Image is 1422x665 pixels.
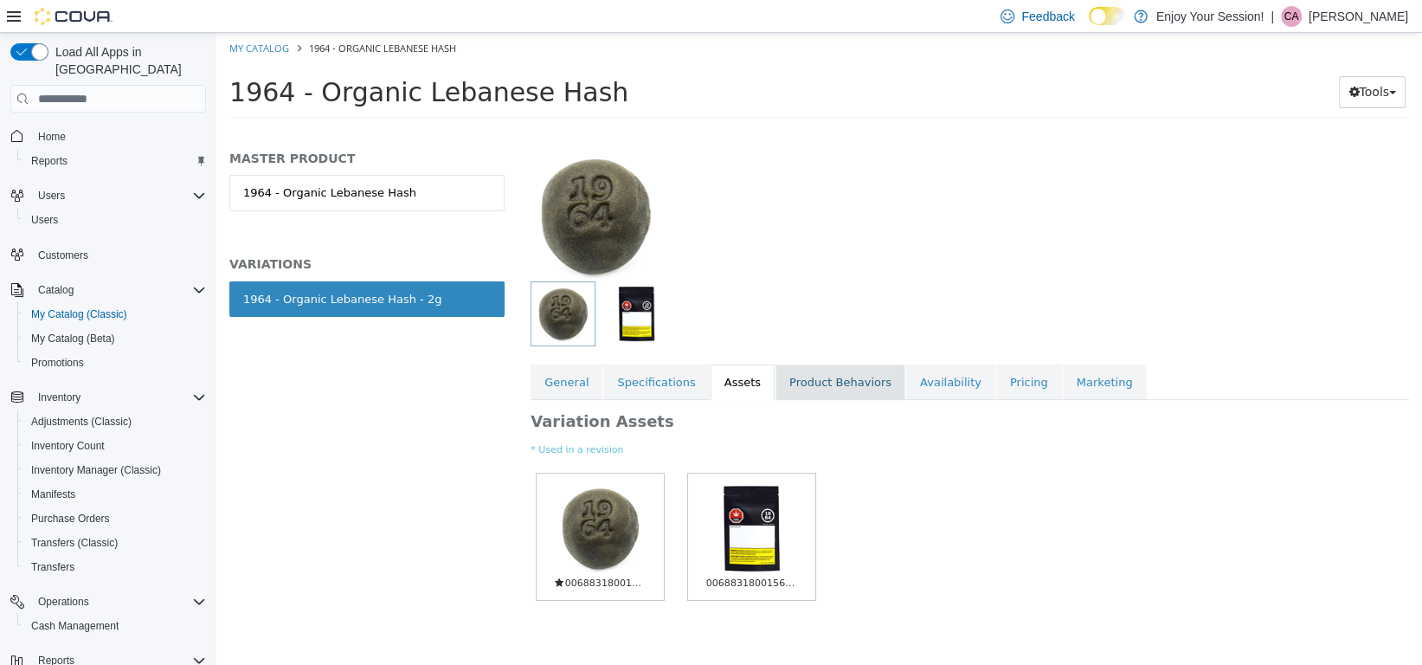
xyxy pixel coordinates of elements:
[314,332,386,368] a: General
[31,356,84,370] span: Promotions
[24,460,168,481] a: Inventory Manager (Classic)
[31,280,206,300] span: Catalog
[17,458,213,482] button: Inventory Manager (Classic)
[31,387,206,408] span: Inventory
[31,387,87,408] button: Inventory
[24,508,117,529] a: Purchase Orders
[24,557,81,578] a: Transfers
[31,463,161,477] span: Inventory Manager (Classic)
[17,507,213,531] button: Purchase Orders
[13,142,288,178] a: 1964 - Organic Lebanese Hash
[31,126,73,147] a: Home
[31,487,75,501] span: Manifests
[490,544,581,558] span: 00688318001560_a1c1_compress_310248.jpg
[24,328,206,349] span: My Catalog (Beta)
[31,280,80,300] button: Catalog
[35,8,113,25] img: Cova
[314,410,1193,425] small: * Used in a revision
[387,332,492,368] a: Specifications
[17,482,213,507] button: Manifests
[24,616,206,636] span: Cash Management
[13,223,288,239] h5: VARIATIONS
[31,185,72,206] button: Users
[24,151,74,171] a: Reports
[1123,43,1189,75] button: Tools
[1089,25,1090,26] span: Dark Mode
[31,154,68,168] span: Reports
[38,249,88,262] span: Customers
[24,436,112,456] a: Inventory Count
[1284,6,1299,27] span: CA
[1156,6,1264,27] p: Enjoy Your Session!
[24,557,206,578] span: Transfers
[38,189,65,203] span: Users
[24,484,82,505] a: Manifests
[780,332,846,368] a: Pricing
[48,43,206,78] span: Load All Apps in [GEOGRAPHIC_DATA]
[24,151,206,171] span: Reports
[31,332,115,345] span: My Catalog (Beta)
[31,560,74,574] span: Transfers
[494,332,558,368] a: Assets
[31,213,58,227] span: Users
[31,439,105,453] span: Inventory Count
[17,434,213,458] button: Inventory Count
[31,244,206,266] span: Customers
[24,484,206,505] span: Manifests
[846,332,930,368] a: Marketing
[690,332,779,368] a: Availability
[38,595,89,609] span: Operations
[1309,6,1408,27] p: [PERSON_NAME]
[1021,8,1074,25] span: Feedback
[490,450,581,541] img: 00688318001560_a1c1_compress_310248.jpg
[24,352,206,373] span: Promotions
[31,591,96,612] button: Operations
[31,185,206,206] span: Users
[24,508,206,529] span: Purchase Orders
[17,208,213,232] button: Users
[31,307,127,321] span: My Catalog (Classic)
[27,258,225,275] div: 1964 - Organic Lebanese Hash - 2g
[1089,7,1125,25] input: Dark Mode
[24,411,206,432] span: Adjustments (Classic)
[24,304,134,325] a: My Catalog (Classic)
[38,130,66,144] span: Home
[38,283,74,297] span: Catalog
[31,125,206,146] span: Home
[3,123,213,148] button: Home
[31,415,132,429] span: Adjustments (Classic)
[31,512,110,526] span: Purchase Orders
[24,304,206,325] span: My Catalog (Classic)
[24,411,138,432] a: Adjustments (Classic)
[38,391,80,404] span: Inventory
[3,242,213,268] button: Customers
[338,544,429,558] span: 00688318001560_00_compress_310248.jpg
[1271,6,1274,27] p: |
[17,149,213,173] button: Reports
[31,536,118,550] span: Transfers (Classic)
[3,385,213,410] button: Inventory
[24,533,206,553] span: Transfers (Classic)
[3,590,213,614] button: Operations
[13,44,412,74] span: 1964 - Organic Lebanese Hash
[31,245,95,266] a: Customers
[3,184,213,208] button: Users
[338,450,429,541] img: 00688318001560_00_compress_310248.jpg
[24,328,122,349] a: My Catalog (Beta)
[24,352,91,373] a: Promotions
[17,614,213,638] button: Cash Management
[24,210,206,230] span: Users
[24,533,125,553] a: Transfers (Classic)
[17,302,213,326] button: My Catalog (Classic)
[17,326,213,351] button: My Catalog (Beta)
[24,460,206,481] span: Inventory Manager (Classic)
[17,410,213,434] button: Adjustments (Classic)
[17,531,213,555] button: Transfers (Classic)
[93,9,240,22] span: 1964 - Organic Lebanese Hash
[24,210,65,230] a: Users
[31,619,119,633] span: Cash Management
[13,118,288,133] h5: MASTER PRODUCT
[17,351,213,375] button: Promotions
[1281,6,1302,27] div: Chantel Albert
[31,591,206,612] span: Operations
